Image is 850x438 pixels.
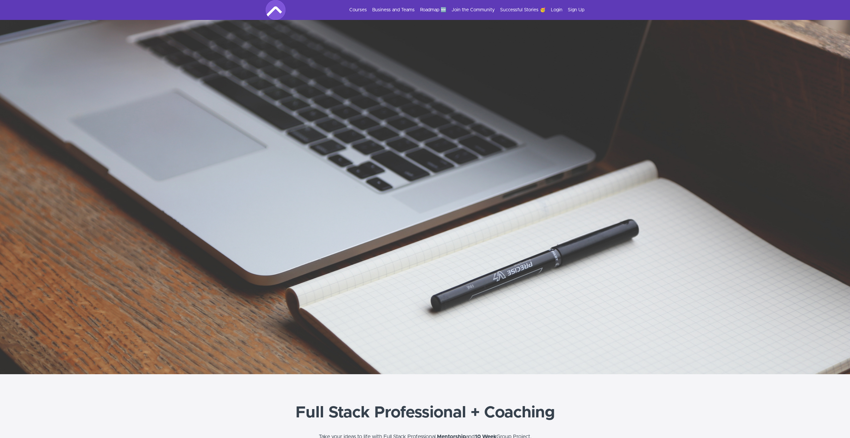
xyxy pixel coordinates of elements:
a: Join the Community [452,7,495,13]
a: Courses [349,7,367,13]
a: Roadmap 🆕 [420,7,446,13]
h1: Full Stack Professional + Coaching [7,401,843,425]
a: Sign Up [568,7,584,13]
a: Login [551,7,562,13]
a: Successful Stories 🥳 [500,7,546,13]
a: Business and Teams [372,7,415,13]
